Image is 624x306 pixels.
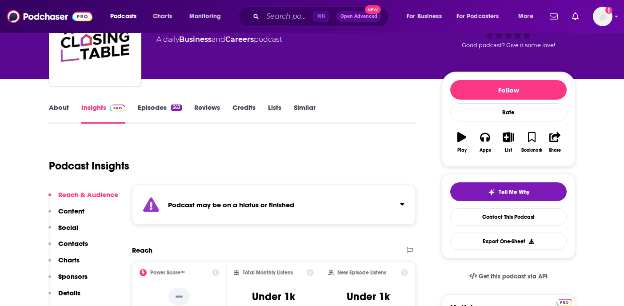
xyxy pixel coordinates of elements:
a: InsightsPodchaser Pro [81,103,125,124]
button: open menu [451,9,512,24]
div: Apps [480,148,491,153]
a: Show notifications dropdown [546,9,561,24]
button: List [497,126,520,158]
button: Share [544,126,567,158]
h2: Power Score™ [150,270,185,276]
p: Contacts [58,239,88,248]
a: Get this podcast via API [462,266,555,287]
span: Logged in as SolComms [593,7,612,26]
h2: New Episode Listens [337,270,386,276]
button: Follow [450,80,567,100]
button: Charts [48,256,80,272]
button: Apps [473,126,496,158]
button: Sponsors [48,272,88,289]
h2: Total Monthly Listens [243,270,293,276]
button: Social [48,223,78,240]
button: Export One-Sheet [450,233,567,250]
a: Contact This Podcast [450,208,567,225]
img: Podchaser - Follow, Share and Rate Podcasts [7,8,92,25]
a: Lists [268,103,281,124]
img: User Profile [593,7,612,26]
h1: Podcast Insights [49,159,129,173]
p: -- [168,288,190,306]
a: Business [179,35,212,44]
span: For Podcasters [456,10,499,23]
p: Reach & Audience [58,190,118,199]
span: New [365,5,381,14]
p: Details [58,289,80,297]
a: Charts [147,9,177,24]
img: Podchaser Pro [556,299,572,306]
button: open menu [183,9,232,24]
span: Monitoring [189,10,221,23]
div: List [505,148,512,153]
p: Charts [58,256,80,264]
button: tell me why sparkleTell Me Why [450,182,567,201]
button: Play [450,126,473,158]
a: Credits [232,103,256,124]
svg: Add a profile image [605,7,612,14]
a: Similar [294,103,316,124]
div: Bookmark [521,148,542,153]
h2: Reach [132,246,152,254]
div: Share [549,148,561,153]
span: More [518,10,533,23]
div: Search podcasts, credits, & more... [247,6,397,27]
a: Episodes563 [138,103,182,124]
p: Content [58,207,84,215]
div: A daily podcast [156,34,282,45]
span: Get this podcast via API [479,273,548,280]
button: Reach & Audience [48,190,118,207]
a: Careers [225,35,254,44]
a: Show notifications dropdown [568,9,582,24]
p: Social [58,223,78,232]
button: Open AdvancedNew [336,11,381,22]
span: Tell Me Why [499,189,529,196]
section: Click to expand status details [132,185,416,225]
h3: Under 1k [252,290,295,303]
img: Podchaser Pro [110,105,125,112]
button: Show profile menu [593,7,612,26]
a: About [49,103,69,124]
button: open menu [512,9,544,24]
button: Content [48,207,84,223]
a: Pro website [556,298,572,306]
span: Podcasts [110,10,136,23]
button: open menu [400,9,453,24]
button: Contacts [48,239,88,256]
div: Play [457,148,467,153]
span: Open Advanced [340,14,377,19]
div: Rate [450,103,567,121]
a: Reviews [194,103,220,124]
span: ⌘ K [313,11,329,22]
img: tell me why sparkle [488,189,495,196]
span: For Business [407,10,442,23]
p: Sponsors [58,272,88,281]
span: Good podcast? Give it some love! [462,42,555,48]
div: 563 [171,105,182,111]
button: Details [48,289,80,305]
h3: Under 1k [347,290,390,303]
span: and [212,35,225,44]
strong: Podcast may be on a hiatus or finished [168,201,294,209]
span: Charts [153,10,172,23]
button: open menu [104,9,148,24]
button: Bookmark [520,126,543,158]
input: Search podcasts, credits, & more... [263,9,313,24]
